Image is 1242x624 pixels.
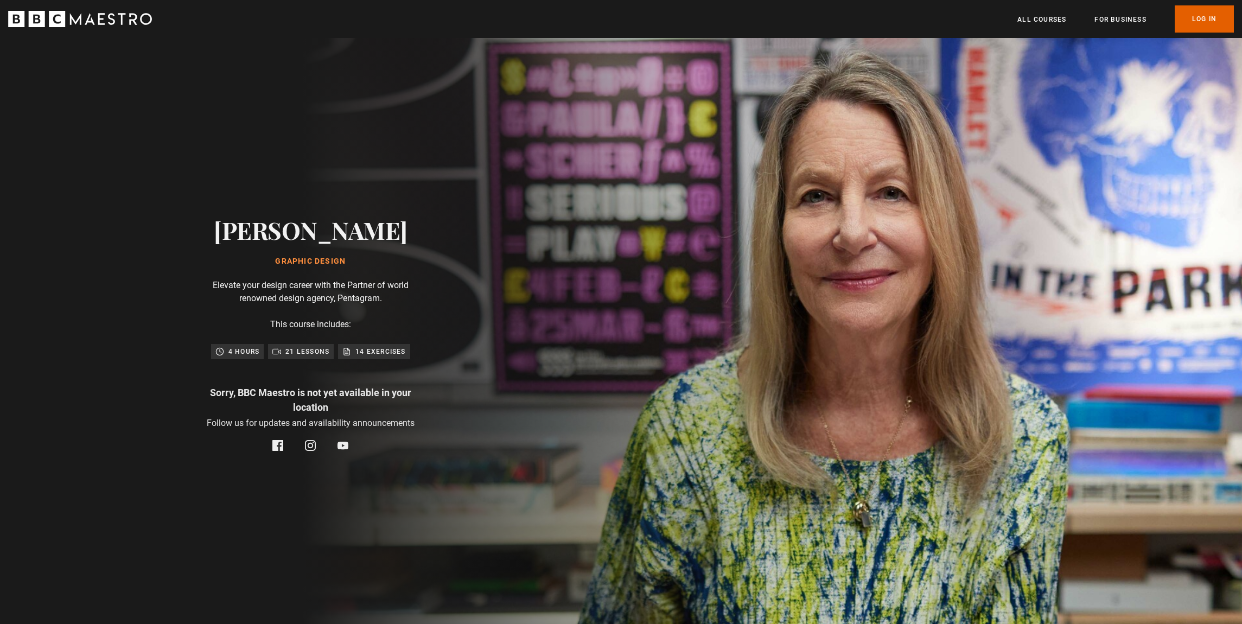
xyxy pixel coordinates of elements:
a: All Courses [1017,14,1066,25]
p: 14 exercises [355,346,405,357]
p: Sorry, BBC Maestro is not yet available in your location [202,385,419,415]
p: This course includes: [270,318,351,331]
p: 4 hours [228,346,259,357]
p: Elevate your design career with the Partner of world renowned design agency, Pentagram. [202,279,419,305]
h1: Graphic Design [214,257,407,266]
h2: [PERSON_NAME] [214,216,407,244]
nav: Primary [1017,5,1234,33]
svg: BBC Maestro [8,11,152,27]
a: For business [1094,14,1146,25]
p: Follow us for updates and availability announcements [207,417,415,430]
a: Log In [1175,5,1234,33]
p: 21 lessons [285,346,329,357]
